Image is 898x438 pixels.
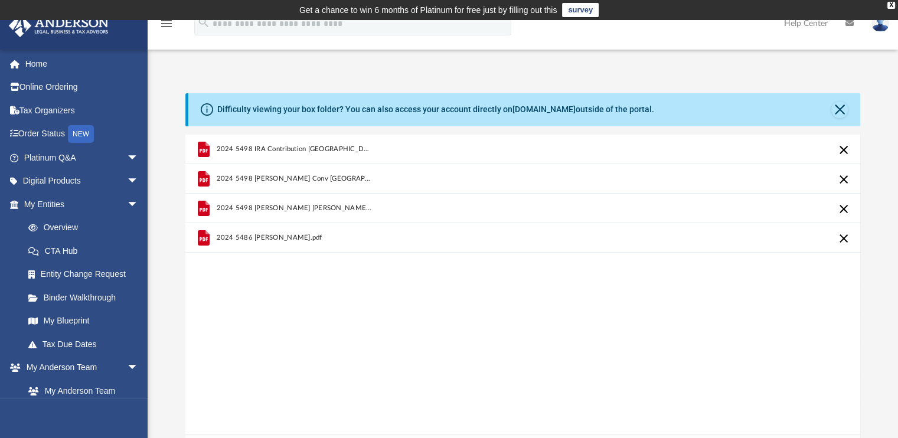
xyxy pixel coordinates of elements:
button: Cancel this upload [837,231,851,246]
a: [DOMAIN_NAME] [512,104,576,114]
a: Entity Change Request [17,263,156,286]
span: 2024 5498 IRA Contribution [GEOGRAPHIC_DATA]pdf [216,145,371,153]
button: Cancel this upload [837,172,851,187]
div: Difficulty viewing your box folder? You can also access your account directly on outside of the p... [217,103,654,116]
span: 2024 5498 [PERSON_NAME] Conv [GEOGRAPHIC_DATA]pdf [216,175,371,182]
div: grid [185,135,861,434]
span: arrow_drop_down [127,169,151,194]
a: Online Ordering [8,76,156,99]
a: My Anderson Team [17,379,145,403]
a: menu [159,22,174,31]
a: CTA Hub [17,239,156,263]
button: Cancel this upload [837,143,851,157]
a: My Anderson Teamarrow_drop_down [8,356,151,380]
button: Cancel this upload [837,202,851,216]
div: NEW [68,125,94,143]
a: survey [562,3,599,17]
i: search [197,16,210,29]
button: Close [831,102,848,118]
i: menu [159,17,174,31]
span: arrow_drop_down [127,146,151,170]
a: Tax Organizers [8,99,156,122]
a: Digital Productsarrow_drop_down [8,169,156,193]
a: My Entitiesarrow_drop_down [8,192,156,216]
span: arrow_drop_down [127,356,151,380]
a: Binder Walkthrough [17,286,156,309]
span: 2024 5486 [PERSON_NAME].pdf [216,234,322,241]
span: 2024 5498 [PERSON_NAME] [PERSON_NAME].pdf [216,204,371,212]
a: Tax Due Dates [17,332,156,356]
img: Anderson Advisors Platinum Portal [5,14,112,37]
a: Home [8,52,156,76]
div: Get a chance to win 6 months of Platinum for free just by filling out this [299,3,557,17]
a: Order StatusNEW [8,122,156,146]
a: My Blueprint [17,309,151,333]
a: Overview [17,216,156,240]
span: arrow_drop_down [127,192,151,217]
a: Platinum Q&Aarrow_drop_down [8,146,156,169]
div: close [887,2,895,9]
img: User Pic [871,15,889,32]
